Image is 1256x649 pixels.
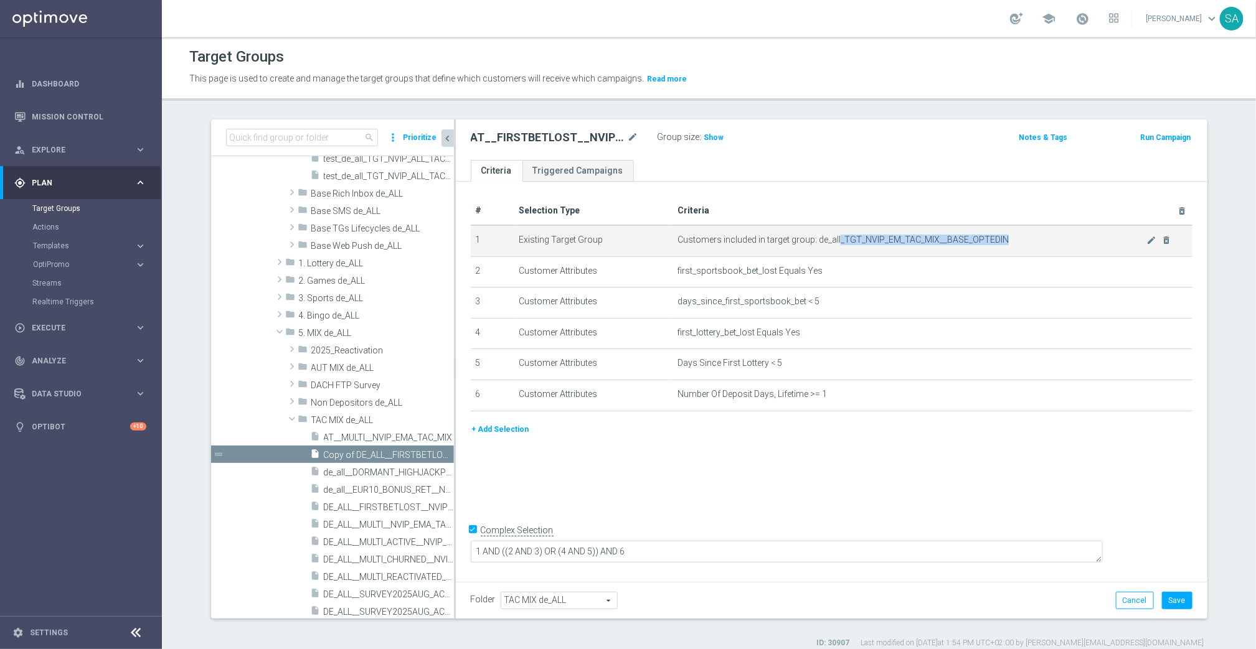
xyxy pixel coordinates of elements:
[14,322,135,334] div: Execute
[130,423,146,431] div: +10
[324,537,454,548] span: DE_ALL__MULTI_ACTIVE__NVIP_EMA_TAC_MIX
[298,362,308,376] i: folder
[32,100,146,133] a: Mission Control
[32,218,161,236] div: Actions
[311,345,454,356] span: 2025_Reactivation
[311,466,321,480] i: insert_drive_file
[189,73,644,83] span: This page is used to create and manage the target groups that define which customers will receive...
[471,197,514,225] th: #
[298,222,308,236] i: folder
[12,627,24,638] i: settings
[14,322,26,334] i: play_circle_outline
[1018,131,1069,144] button: Notes & Tags
[324,502,454,513] span: DE_ALL__FIRSTBETLOST__NVIP_EMA_AUT_MIX
[678,358,782,368] span: Days Since First Lottery < 5
[311,449,321,463] i: insert_drive_file
[14,177,135,189] div: Plan
[1146,235,1156,245] i: mode_edit
[514,225,673,256] td: Existing Target Group
[298,240,308,254] i: folder
[14,67,146,100] div: Dashboard
[678,235,1146,245] span: Customers included in target group: de_all_TGT_NVIP_EM_TAC_MIX__BASE_OPTEDIN
[286,309,296,324] i: folder
[471,287,514,319] td: 3
[32,357,135,365] span: Analyze
[135,240,146,252] i: keyboard_arrow_right
[32,410,130,443] a: Optibot
[14,355,135,367] div: Analyze
[298,379,308,393] i: folder
[32,67,146,100] a: Dashboard
[32,297,130,307] a: Realtime Triggers
[32,259,147,269] button: OptiPromo keyboard_arrow_right
[32,274,161,292] div: Streams
[471,225,514,256] td: 1
[514,349,673,380] td: Customer Attributes
[135,388,146,399] i: keyboard_arrow_right
[30,629,68,637] a: Settings
[14,79,147,89] button: equalizer Dashboard
[14,355,26,367] i: track_changes
[32,241,147,251] button: Templates keyboard_arrow_right
[324,554,454,565] span: DE_ALL__MULTI_CHURNED__NVIP_EMA_TAC_MIX
[14,356,147,366] button: track_changes Analyze keyboard_arrow_right
[628,130,639,145] i: mode_edit
[14,323,147,333] button: play_circle_outline Execute keyboard_arrow_right
[226,129,378,146] input: Quick find group or folder
[32,390,135,398] span: Data Studio
[135,144,146,156] i: keyboard_arrow_right
[14,388,135,399] div: Data Studio
[14,145,147,155] button: person_search Explore keyboard_arrow_right
[311,206,454,217] span: Base SMS de_ALL
[298,396,308,411] i: folder
[311,398,454,408] span: Non Depositors de_ALL
[298,187,308,202] i: folder
[311,431,321,446] i: insert_drive_file
[514,197,673,225] th: Selection Type
[32,292,161,311] div: Realtime Triggers
[311,363,454,373] span: AUT MIX de_ALL
[299,310,454,321] span: 4. Bingo de_ALL
[14,389,147,399] button: Data Studio keyboard_arrow_right
[311,536,321,550] i: insert_drive_file
[14,112,147,122] button: Mission Control
[1139,131,1192,144] button: Run Campaign
[442,133,454,144] i: chevron_left
[286,292,296,306] i: folder
[387,129,400,146] i: more_vert
[324,572,454,582] span: DE_ALL__MULTI_REACTIVATED__NVIP_EMA_TAC_MIX
[646,72,688,86] button: Read more
[286,257,296,271] i: folder
[471,349,514,380] td: 5
[324,432,454,443] span: AT__MULTI__NVIP_EMA_TAC_MIX
[14,177,26,189] i: gps_fixed
[471,380,514,411] td: 6
[324,154,454,164] span: test_de_all_TGT_NVIP_ALL_TAC_MIX__NEW_10DAYS_test_LV_Palma
[324,589,454,600] span: DE_ALL__SURVEY2025AUG_ACTIVE__ALL_EMA_TAC_MIX
[299,258,454,269] span: 1. Lottery de_ALL
[522,160,634,182] a: Triggered Campaigns
[32,199,161,218] div: Target Groups
[14,100,146,133] div: Mission Control
[324,467,454,478] span: de_all__DORMANT_HIGHJACKPOT_EJ_NGR__NVIP_EMA_TAC_LT
[32,222,130,232] a: Actions
[299,276,454,286] span: 2. Games de_ALL
[481,525,554,536] label: Complex Selection
[32,278,130,288] a: Streams
[135,177,146,189] i: keyboard_arrow_right
[471,594,496,605] label: Folder
[298,414,308,428] i: folder
[135,322,146,334] i: keyboard_arrow_right
[14,422,147,432] div: lightbulb Optibot +10
[1162,592,1192,609] button: Save
[678,296,819,307] span: days_since_first_sportsbook_bet < 5
[678,327,800,338] span: first_lottery_bet_lost Equals Yes
[324,520,454,530] span: DE_ALL__MULTI__NVIP_EMA_TAC_MIX
[1042,12,1055,26] span: school
[14,144,26,156] i: person_search
[311,571,321,585] i: insert_drive_file
[678,266,823,276] span: first_sportsbook_bet_lost Equals Yes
